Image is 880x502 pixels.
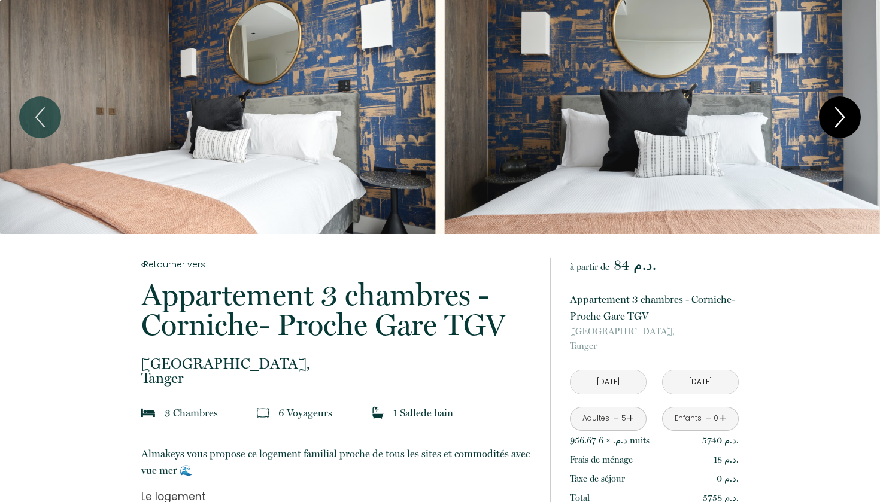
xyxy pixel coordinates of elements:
[627,409,634,428] a: +
[582,413,609,424] div: Adultes
[702,433,739,448] p: 5740 د.م.
[717,471,739,486] p: 0 د.م.
[165,404,218,421] p: 3 Chambre
[663,370,738,394] input: Départ
[713,413,719,424] div: 0
[675,413,702,424] div: Enfants
[571,370,646,394] input: Arrivée
[819,96,861,138] button: Next
[614,257,656,273] span: 84 د.م.
[141,280,534,340] p: Appartement 3 chambres - Corniche- Proche Gare TGV
[141,357,534,371] span: [GEOGRAPHIC_DATA],
[570,471,625,486] p: Taxe de séjour
[570,324,739,353] p: Tanger
[646,435,650,446] span: s
[141,445,534,479] p: Almakeys vous propose ce logement familial proche de tous les sites et commodités avec vue mer 🌊
[570,261,609,272] span: à partir de
[570,291,739,324] p: Appartement 3 chambres - Corniche- Proche Gare TGV
[570,452,633,467] p: Frais de ménage
[141,357,534,385] p: Tanger
[257,407,269,419] img: guests
[613,409,620,428] a: -
[141,258,534,271] a: Retourner vers
[620,413,626,424] div: 5
[214,407,218,419] span: s
[278,404,332,421] p: 6 Voyageur
[705,409,712,428] a: -
[714,452,739,467] p: 18 د.م.
[328,407,332,419] span: s
[393,404,453,421] p: 1 Salle de bain
[719,409,726,428] a: +
[570,324,739,339] span: [GEOGRAPHIC_DATA],
[19,96,61,138] button: Previous
[570,433,650,448] p: 956.67 د.م. × 6 nuit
